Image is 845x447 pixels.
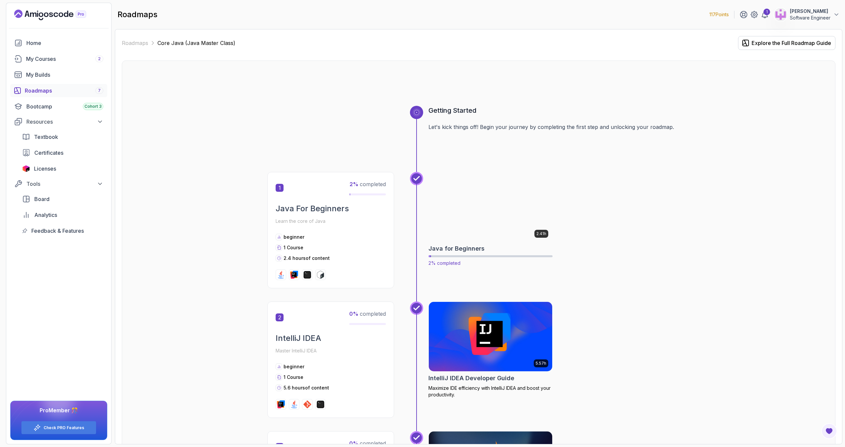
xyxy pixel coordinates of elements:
img: java logo [277,271,285,279]
div: 1 [763,9,770,15]
a: Landing page [14,10,101,20]
a: IntelliJ IDEA Developer Guide card5.57hIntelliJ IDEA Developer GuideMaximize IDE efficiency with ... [428,302,553,398]
a: board [18,192,107,206]
h3: Getting Started [428,106,690,115]
p: beginner [284,234,304,240]
h2: IntelliJ IDEA [276,333,386,344]
a: Java for Beginners card2.41hJava for Beginners2% completed [428,172,553,266]
a: Roadmaps [122,39,148,47]
button: Open Feedback Button [821,423,837,439]
a: roadmaps [10,84,107,97]
p: Core Java (Java Master Class) [157,39,235,47]
span: 0 % [349,310,358,317]
span: Cohort 3 [84,104,102,109]
div: My Builds [26,71,103,79]
a: analytics [18,208,107,222]
span: 1 [276,184,284,192]
span: Licenses [34,165,56,173]
div: Bootcamp [26,102,103,110]
span: 2 % [350,181,358,187]
h2: Java for Beginners [428,244,485,253]
p: Learn the core of Java [276,217,386,226]
img: user profile image [774,8,787,21]
a: home [10,36,107,50]
span: completed [350,181,386,187]
span: 7 [98,88,101,93]
span: completed [349,440,386,447]
img: jetbrains icon [22,165,30,172]
span: 1 Course [284,374,303,380]
img: terminal logo [317,400,324,408]
button: user profile image[PERSON_NAME]Software Engineer [774,8,840,21]
span: 1 Course [284,245,303,250]
img: intellij logo [290,271,298,279]
a: Check PRO Features [44,425,84,430]
a: feedback [18,224,107,237]
img: terminal logo [303,271,311,279]
p: 5.6 hours of content [284,385,329,391]
p: 2.41h [536,231,546,236]
p: beginner [284,363,304,370]
p: Let's kick things off! Begin your journey by completing the first step and unlocking your roadmap. [428,123,690,131]
div: Explore the Full Roadmap Guide [752,39,831,47]
a: bootcamp [10,100,107,113]
img: java logo [290,400,298,408]
span: 2 [276,313,284,321]
span: 2% completed [428,260,460,266]
p: [PERSON_NAME] [790,8,830,15]
button: Check PRO Features [21,421,96,434]
div: My Courses [26,55,103,63]
p: Master IntelliJ IDEA [276,346,386,355]
a: 1 [761,11,769,19]
p: Maximize IDE efficiency with IntelliJ IDEA and boost your productivity. [428,385,553,398]
p: 2.4 hours of content [284,255,330,262]
span: Analytics [34,211,57,219]
h2: roadmaps [118,9,157,20]
span: Board [34,195,50,203]
span: Feedback & Features [31,227,84,235]
a: textbook [18,130,107,143]
p: 117 Points [709,11,729,18]
div: Home [26,39,103,47]
a: certificates [18,146,107,159]
span: Certificates [34,149,63,157]
h2: IntelliJ IDEA Developer Guide [428,374,514,383]
a: builds [10,68,107,81]
span: completed [349,310,386,317]
button: Tools [10,178,107,190]
div: Resources [26,118,103,126]
img: intellij logo [277,400,285,408]
img: bash logo [317,271,324,279]
button: Explore the Full Roadmap Guide [738,36,835,50]
div: Tools [26,180,103,188]
img: git logo [303,400,311,408]
a: courses [10,52,107,65]
img: Java for Beginners card [426,171,556,243]
p: 5.57h [536,361,546,366]
p: Software Engineer [790,15,830,21]
h2: Java For Beginners [276,203,386,214]
span: Textbook [34,133,58,141]
div: Roadmaps [25,87,103,95]
a: licenses [18,162,107,175]
span: 0 % [349,440,358,447]
img: IntelliJ IDEA Developer Guide card [429,302,552,371]
span: 2 [98,56,101,61]
button: Resources [10,116,107,128]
